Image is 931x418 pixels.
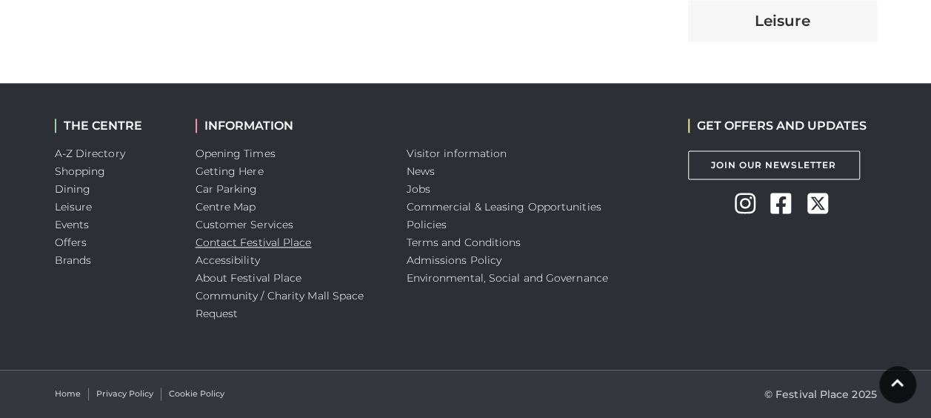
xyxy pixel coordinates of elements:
[55,182,91,196] a: Dining
[764,385,877,403] p: © Festival Place 2025
[407,271,608,285] a: Environmental, Social and Governance
[55,147,125,160] a: A-Z Directory
[196,218,294,231] a: Customer Services
[55,236,87,249] a: Offers
[407,165,435,178] a: News
[407,236,521,249] a: Terms and Conditions
[407,147,507,160] a: Visitor information
[55,253,92,267] a: Brands
[196,119,384,133] h2: INFORMATION
[196,182,258,196] a: Car Parking
[55,200,93,213] a: Leisure
[688,119,867,133] h2: GET OFFERS AND UPDATES
[196,253,260,267] a: Accessibility
[407,200,601,213] a: Commercial & Leasing Opportunities
[407,182,430,196] a: Jobs
[196,236,312,249] a: Contact Festival Place
[55,119,173,133] h2: THE CENTRE
[196,200,256,213] a: Centre Map
[55,218,90,231] a: Events
[407,218,447,231] a: Policies
[55,165,106,178] a: Shopping
[688,150,860,179] a: Join Our Newsletter
[55,388,81,400] a: Home
[96,388,153,400] a: Privacy Policy
[196,289,364,320] a: Community / Charity Mall Space Request
[196,271,302,285] a: About Festival Place
[407,253,502,267] a: Admissions Policy
[196,147,276,160] a: Opening Times
[169,388,224,400] a: Cookie Policy
[196,165,264,178] a: Getting Here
